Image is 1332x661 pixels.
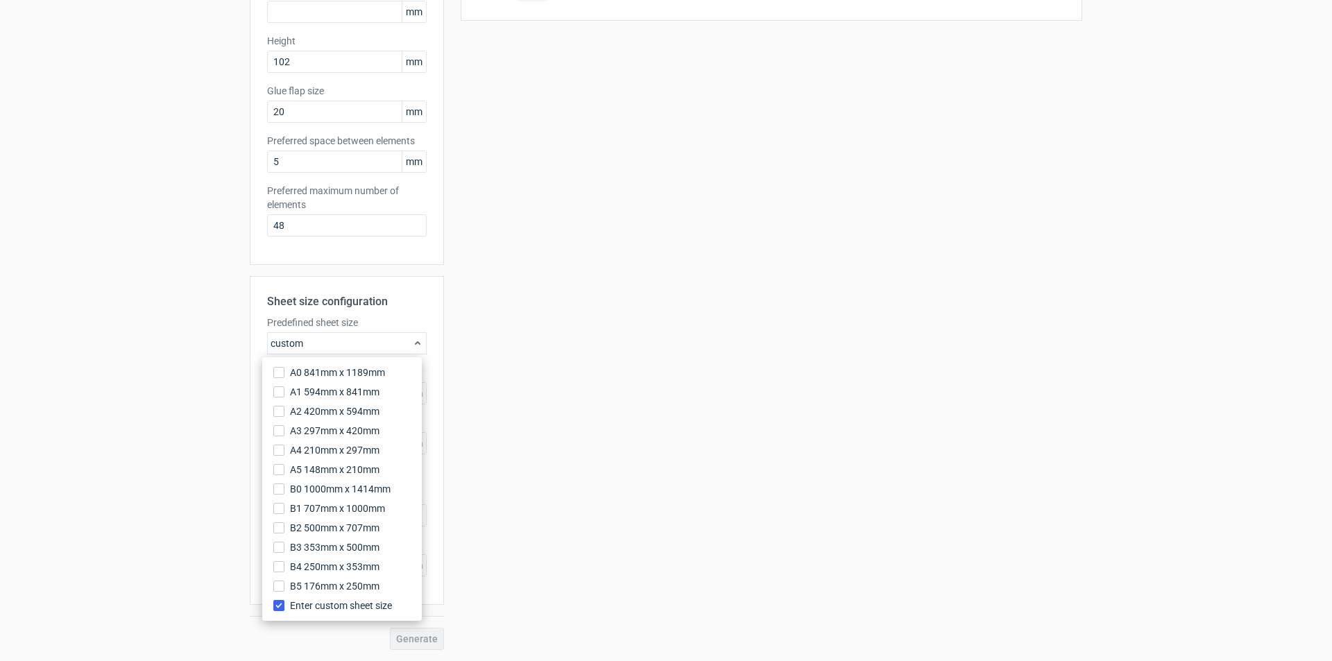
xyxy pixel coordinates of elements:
label: Glue flap size [267,84,427,98]
span: Enter custom sheet size [290,599,392,612]
span: B5 176mm x 250mm [290,579,379,593]
span: B4 250mm x 353mm [290,560,379,574]
span: A1 594mm x 841mm [290,385,379,399]
span: mm [402,151,426,172]
span: A4 210mm x 297mm [290,443,379,457]
span: mm [402,101,426,122]
h2: Sheet size configuration [267,293,427,310]
label: Predefined sheet size [267,316,427,329]
span: B2 500mm x 707mm [290,521,379,535]
span: mm [402,51,426,72]
span: A3 297mm x 420mm [290,424,379,438]
span: A5 148mm x 210mm [290,463,379,477]
span: B1 707mm x 1000mm [290,501,385,515]
span: A0 841mm x 1189mm [290,366,385,379]
label: Preferred maximum number of elements [267,184,427,212]
label: Preferred space between elements [267,134,427,148]
span: B3 353mm x 500mm [290,540,379,554]
span: mm [402,1,426,22]
div: custom [267,332,427,354]
label: Height [267,34,427,48]
span: B0 1000mm x 1414mm [290,482,391,496]
span: A2 420mm x 594mm [290,404,379,418]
